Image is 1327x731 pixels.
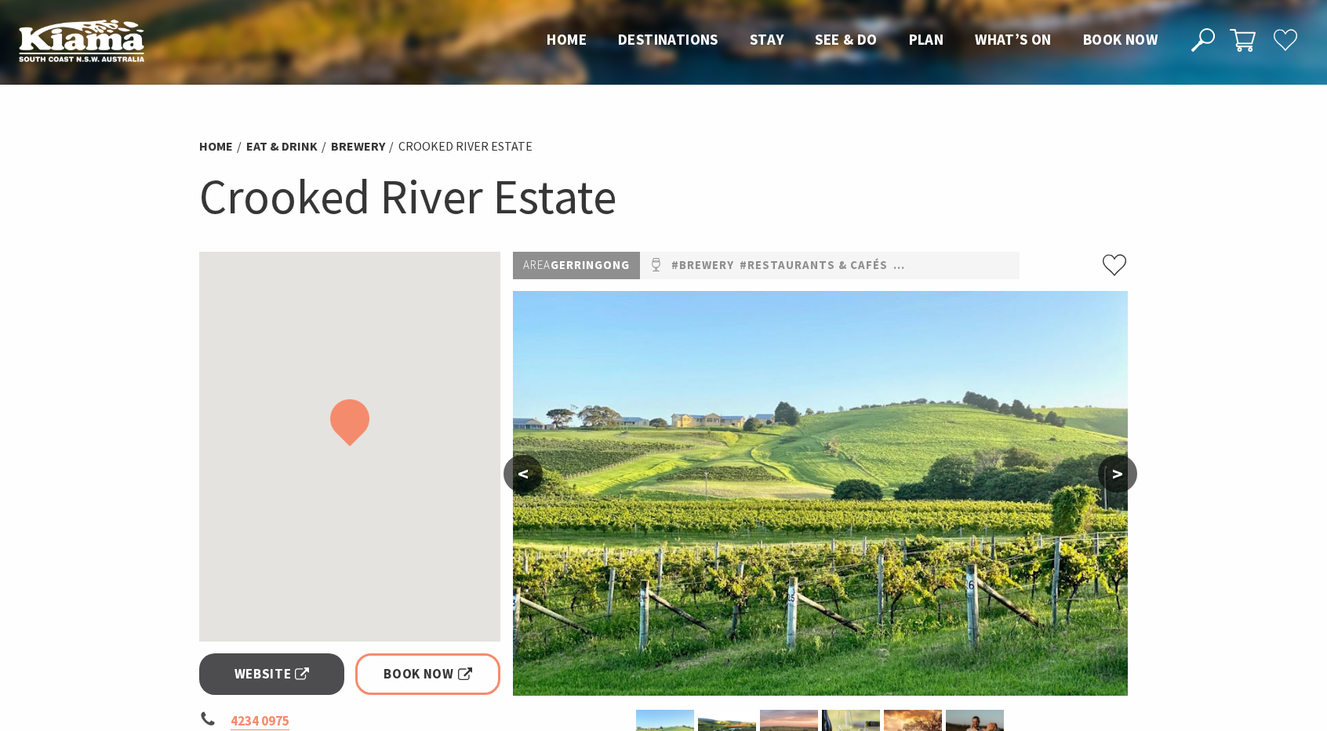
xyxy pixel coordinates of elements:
[19,19,144,62] img: Kiama Logo
[231,712,289,730] a: 4234 0975
[547,30,587,49] span: Home
[815,30,877,49] span: See & Do
[513,291,1128,696] img: Vineyard View
[513,252,640,279] p: Gerringong
[893,256,1039,275] a: #Wineries & Breweries
[199,165,1128,228] h1: Crooked River Estate
[1098,455,1137,493] button: >
[740,256,888,275] a: #Restaurants & Cafés
[398,136,533,157] li: Crooked River Estate
[355,653,500,695] a: Book Now
[234,664,310,685] span: Website
[331,138,385,155] a: brewery
[199,138,233,155] a: Home
[975,30,1052,49] span: What’s On
[618,30,718,49] span: Destinations
[504,455,543,493] button: <
[671,256,734,275] a: #brewery
[1083,30,1158,49] span: Book now
[909,30,944,49] span: Plan
[750,30,784,49] span: Stay
[384,664,472,685] span: Book Now
[531,27,1173,53] nav: Main Menu
[246,138,318,155] a: Eat & Drink
[199,653,344,695] a: Website
[523,257,551,272] span: Area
